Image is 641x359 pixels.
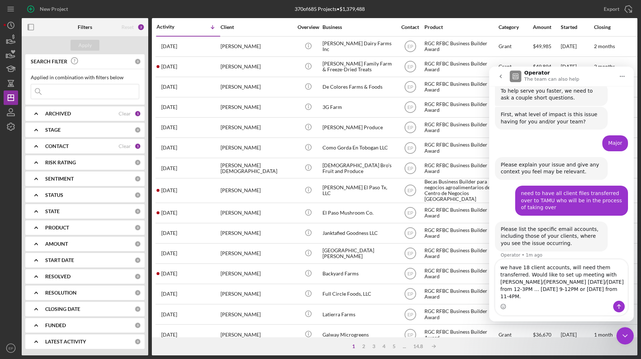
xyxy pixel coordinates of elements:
[45,208,60,214] b: STATE
[45,322,66,328] b: FUNDED
[322,98,395,117] div: 3G Farm
[78,40,92,51] div: Apply
[424,118,497,137] div: RGC RFBC Business Builder Award
[322,118,395,137] div: [PERSON_NAME] Produce
[322,325,395,344] div: Galway Microgreens
[161,312,177,317] time: 2025-06-18 17:36
[533,57,560,76] div: $49,894
[407,251,413,256] text: EP
[594,331,613,338] time: 1 month
[161,271,177,276] time: 2025-06-20 01:20
[424,203,497,223] div: RGC RFBC Business Builder Award
[489,67,634,321] iframe: Intercom live chat
[161,104,177,110] time: 2025-07-18 15:17
[604,2,619,16] div: Export
[322,37,395,56] div: [PERSON_NAME] Dairy Farms Inc
[161,145,177,151] time: 2025-07-14 20:33
[397,24,424,30] div: Contact
[295,24,322,30] div: Overview
[9,346,13,350] text: EP
[369,343,379,349] div: 3
[157,24,188,30] div: Activity
[134,159,141,166] div: 0
[134,224,141,231] div: 0
[499,37,532,56] div: Grant
[499,24,532,30] div: Category
[161,43,177,49] time: 2025-08-05 21:49
[407,85,413,90] text: EP
[161,165,177,171] time: 2025-07-11 18:22
[322,159,395,178] div: [DEMOGRAPHIC_DATA] Bro's Fruit and Produce
[221,179,293,202] div: [PERSON_NAME]
[45,225,69,231] b: PRODUCT
[594,43,615,49] time: 2 months
[221,138,293,157] div: [PERSON_NAME]
[399,343,410,349] div: ...
[322,244,395,263] div: [GEOGRAPHIC_DATA][PERSON_NAME]
[221,98,293,117] div: [PERSON_NAME]
[221,325,293,344] div: [PERSON_NAME]
[45,274,70,279] b: RESOLVED
[45,111,71,117] b: ARCHIVED
[161,250,177,256] time: 2025-06-25 22:01
[499,325,532,344] div: Grant
[4,341,18,355] button: EP
[407,64,413,69] text: EP
[322,264,395,283] div: Backyard Farms
[322,57,395,76] div: [PERSON_NAME] Family Farm & Freeze-Dried Treats
[134,127,141,133] div: 0
[295,6,365,12] div: 370 of 685 Projects • $1,379,488
[134,306,141,312] div: 0
[499,57,532,76] div: Grant
[407,105,413,110] text: EP
[561,325,593,344] div: [DATE]
[359,343,369,349] div: 2
[134,110,141,117] div: 1
[322,203,395,223] div: El Paso Mushroom Co.
[561,57,593,76] div: [DATE]
[22,2,75,16] button: New Project
[424,57,497,76] div: RGC RFBC Business Builder Award
[407,312,413,317] text: EP
[616,327,634,345] iframe: Intercom live chat
[134,241,141,247] div: 0
[221,57,293,76] div: [PERSON_NAME]
[161,84,177,90] time: 2025-07-24 04:39
[424,325,497,344] div: RGC RFBC Business Builder Award
[40,2,68,16] div: New Project
[424,284,497,304] div: RGC RFBC Business Builder Award
[424,244,497,263] div: RGC RFBC Business Builder Award
[424,138,497,157] div: RGC RFBC Business Builder Award
[322,138,395,157] div: Como Gorda En Tobogan LLC
[424,98,497,117] div: RGC RFBC Business Builder Award
[221,77,293,97] div: [PERSON_NAME]
[322,24,395,30] div: Business
[221,284,293,304] div: [PERSON_NAME]
[31,59,67,64] b: SEARCH FILTER
[561,24,593,30] div: Started
[45,290,77,296] b: RESOLUTION
[424,224,497,243] div: RGC RFBC Business Builder Award
[161,210,177,216] time: 2025-07-07 23:47
[407,44,413,49] text: EP
[410,343,427,349] div: 14.8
